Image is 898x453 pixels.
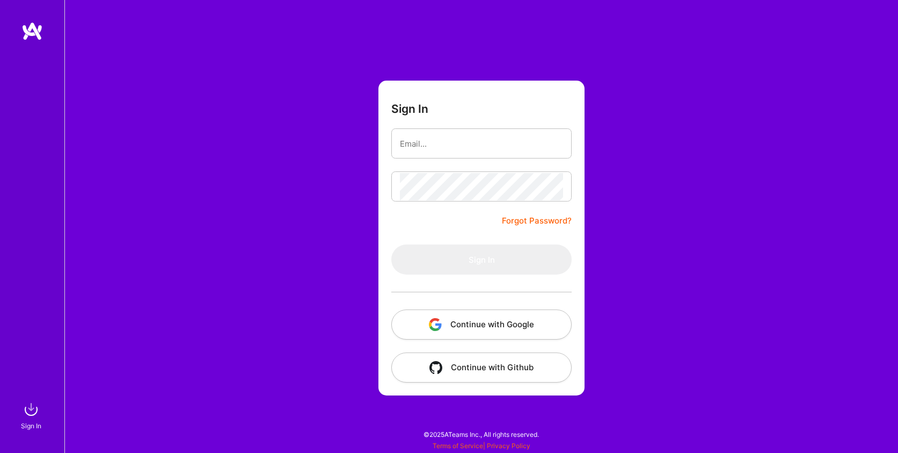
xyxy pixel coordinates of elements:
[21,420,41,432] div: Sign In
[391,245,572,275] button: Sign In
[400,130,563,157] input: Email...
[429,361,442,374] img: icon
[20,399,42,420] img: sign in
[23,399,42,432] a: sign inSign In
[502,214,572,227] a: Forgot Password?
[21,21,43,41] img: logo
[433,442,483,450] a: Terms of Service
[487,442,530,450] a: Privacy Policy
[391,102,428,116] h3: Sign In
[429,318,442,331] img: icon
[433,442,530,450] span: |
[64,421,898,448] div: © 2025 ATeams Inc., All rights reserved.
[391,310,572,340] button: Continue with Google
[391,353,572,383] button: Continue with Github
